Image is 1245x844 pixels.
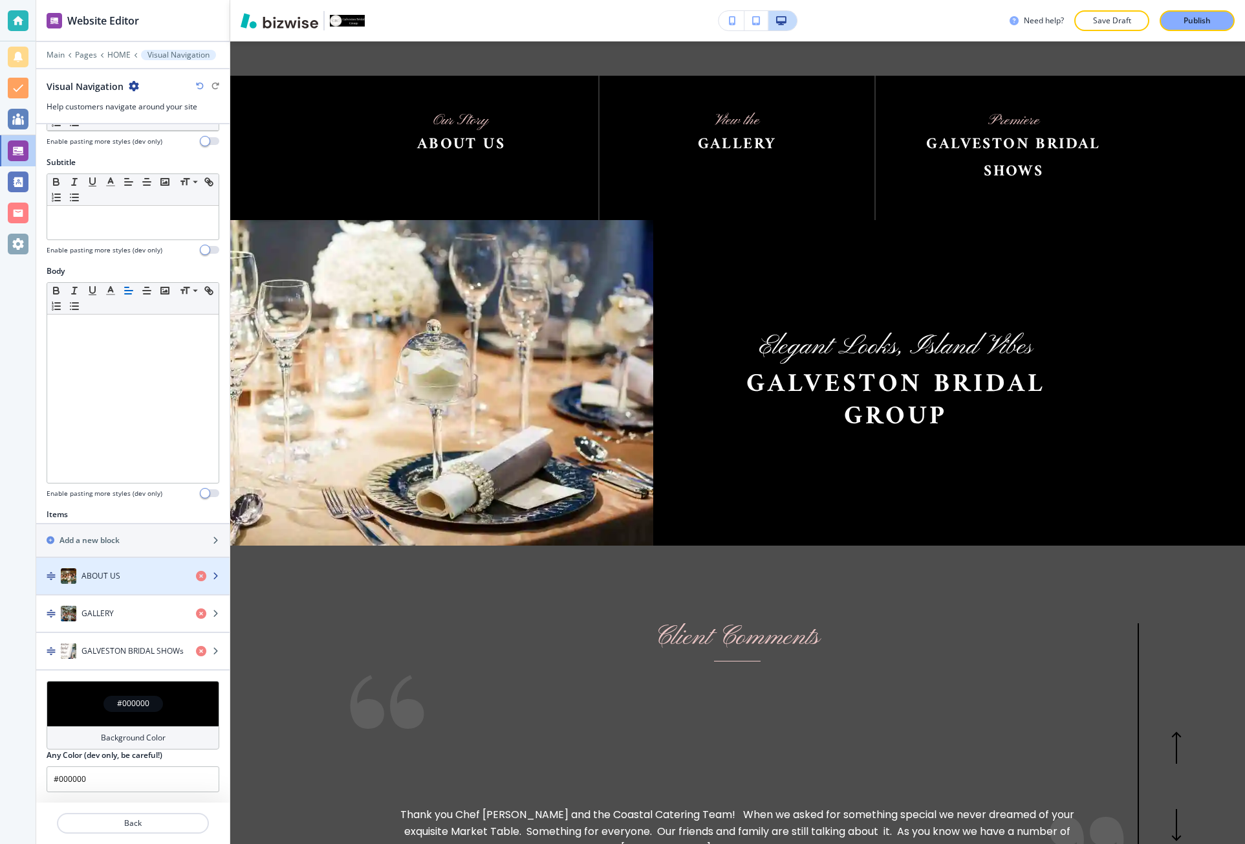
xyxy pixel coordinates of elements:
button: DragGALVESTON BRIDAL SHOWs [36,633,230,671]
h4: Background Color [101,732,166,744]
h2: Subtitle [47,157,76,168]
img: Drag [47,647,56,656]
button: DragGALLERY [36,595,230,633]
h3: Need help? [1024,15,1064,27]
h4: GALVESTON BRIDAL SHOWs [81,645,184,657]
h2: Visual Navigation [47,80,124,93]
button: DragABOUT US [36,558,230,595]
p: s [698,333,1093,363]
p: Publish [1184,15,1211,27]
h2: Body [47,265,65,277]
button: HOME [107,50,131,60]
img: editor icon [47,13,62,28]
h4: Enable pasting more styles (dev only) [47,137,162,146]
button: Publish [1160,10,1235,31]
button: Visual Navigation [141,50,216,60]
p: Save Draft [1091,15,1132,27]
h2: Add a new block [60,535,120,546]
h3: Help customers navigate around your site [47,101,219,113]
h4: ABOUT US [81,570,120,582]
p: Back [58,817,208,829]
p: Galveston Bridal Group [698,368,1093,433]
h4: Enable pasting more styles (dev only) [47,489,162,498]
h2: Website Editor [67,13,139,28]
h4: GALLERY [81,608,114,619]
h2: Any Color (dev only, be careful!) [47,750,162,761]
button: Pages [75,50,97,60]
h4: #000000 [117,698,149,709]
button: Add a new block [36,524,230,557]
button: Back [57,813,209,834]
span: Elegant Looks, Island Vibe [759,330,1026,364]
img: Your Logo [330,15,365,27]
span: Client Comments [655,621,819,654]
button: #000000Background Color [47,681,219,750]
h4: Enable pasting more styles (dev only) [47,245,162,255]
img: Drag [47,609,56,618]
p: Visual Navigation [147,50,210,60]
img: Bizwise Logo [241,13,318,28]
img: Drag [47,572,56,581]
button: Save Draft [1074,10,1149,31]
h2: Items [47,509,68,520]
button: Main [47,50,65,60]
